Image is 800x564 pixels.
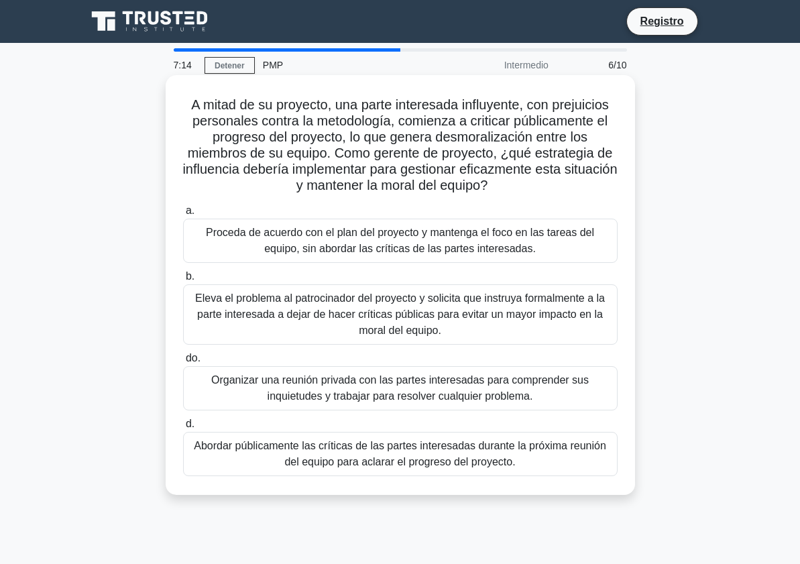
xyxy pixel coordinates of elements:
font: do. [186,352,201,363]
font: Detener [215,61,245,70]
font: Organizar una reunión privada con las partes interesadas para comprender sus inquietudes y trabaj... [211,374,589,402]
font: Registro [640,15,684,27]
font: d. [186,418,194,429]
a: Registro [632,13,692,30]
font: A mitad de su proyecto, una parte interesada influyente, con prejuicios personales contra la meto... [182,97,617,192]
font: 6/10 [608,60,626,70]
font: 7:14 [174,60,192,70]
font: b. [186,270,194,282]
font: Abordar públicamente las críticas de las partes interesadas durante la próxima reunión del equipo... [194,440,606,467]
a: Detener [205,57,255,74]
font: Eleva el problema al patrocinador del proyecto y solicita que instruya formalmente a la parte int... [195,292,605,336]
font: Proceda de acuerdo con el plan del proyecto y mantenga el foco en las tareas del equipo, sin abor... [206,227,594,254]
font: a. [186,205,194,216]
font: PMP [263,60,283,70]
font: Intermedio [504,60,549,70]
